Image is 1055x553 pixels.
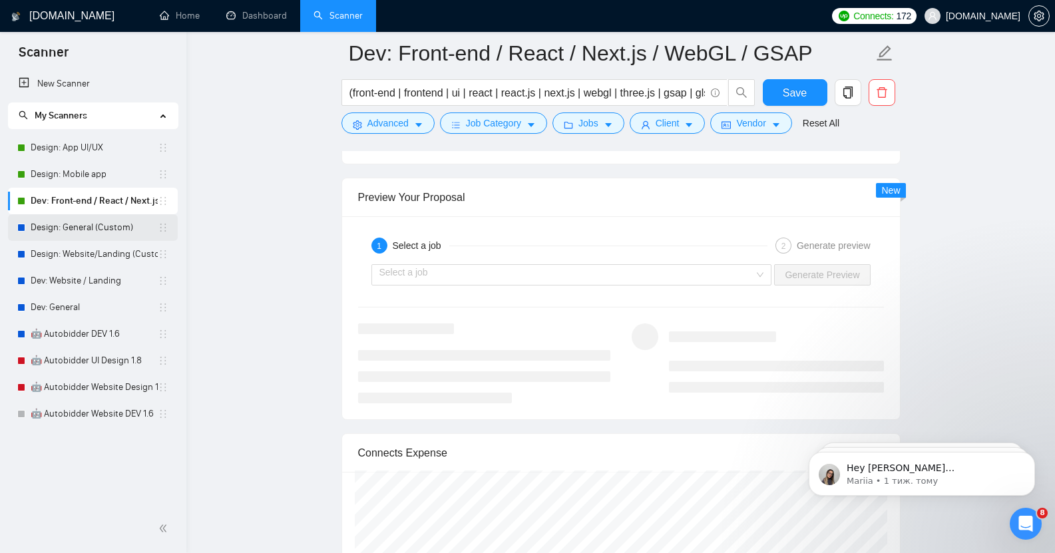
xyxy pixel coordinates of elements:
[341,112,435,134] button: settingAdvancedcaret-down
[414,120,423,130] span: caret-down
[564,120,573,130] span: folder
[928,11,937,21] span: user
[781,242,786,251] span: 2
[31,188,158,214] a: Dev: Front-end / React / Next.js / WebGL / GSAP
[797,238,871,254] div: Generate preview
[1037,508,1048,518] span: 8
[158,249,168,260] span: holder
[226,10,287,21] a: dashboardDashboard
[466,116,521,130] span: Job Category
[729,87,754,98] span: search
[349,85,705,101] input: Search Freelance Jobs...
[8,134,178,161] li: Design: App UI/UX
[8,43,79,71] span: Scanner
[774,264,870,285] button: Generate Preview
[881,185,900,196] span: New
[158,169,168,180] span: holder
[1028,5,1050,27] button: setting
[8,188,178,214] li: Dev: Front-end / React / Next.js / WebGL / GSAP
[711,89,720,97] span: info-circle
[158,329,168,339] span: holder
[158,382,168,393] span: holder
[527,120,536,130] span: caret-down
[869,79,895,106] button: delete
[684,120,694,130] span: caret-down
[367,116,409,130] span: Advanced
[835,79,861,106] button: copy
[160,10,200,21] a: homeHome
[1010,508,1042,540] iframe: Intercom live chat
[31,241,158,268] a: Design: Website/Landing (Custom)
[19,71,167,97] a: New Scanner
[1029,11,1049,21] span: setting
[604,120,613,130] span: caret-down
[736,116,765,130] span: Vendor
[158,355,168,366] span: holder
[158,142,168,153] span: holder
[31,347,158,374] a: 🤖 Autobidder UI Design 1.8
[358,178,884,216] div: Preview Your Proposal
[158,522,172,535] span: double-left
[31,401,158,427] a: 🤖 Autobidder Website DEV 1.6
[31,134,158,161] a: Design: App UI/UX
[358,434,884,472] div: Connects Expense
[19,110,28,120] span: search
[158,196,168,206] span: holder
[8,71,178,97] li: New Scanner
[35,110,87,121] span: My Scanners
[710,112,791,134] button: idcardVendorcaret-down
[771,120,781,130] span: caret-down
[377,242,381,251] span: 1
[803,116,839,130] a: Reset All
[31,294,158,321] a: Dev: General
[349,37,873,70] input: Scanner name...
[853,9,893,23] span: Connects:
[440,112,547,134] button: barsJob Categorycaret-down
[8,241,178,268] li: Design: Website/Landing (Custom)
[11,6,21,27] img: logo
[451,120,461,130] span: bars
[158,409,168,419] span: holder
[8,321,178,347] li: 🤖 Autobidder DEV 1.6
[789,424,1055,517] iframe: Intercom notifications повідомлення
[656,116,680,130] span: Client
[31,214,158,241] a: Design: General (Custom)
[19,110,87,121] span: My Scanners
[876,45,893,62] span: edit
[552,112,624,134] button: folderJobscaret-down
[869,87,895,98] span: delete
[835,87,861,98] span: copy
[728,79,755,106] button: search
[158,222,168,233] span: holder
[314,10,363,21] a: searchScanner
[393,238,449,254] div: Select a job
[578,116,598,130] span: Jobs
[8,374,178,401] li: 🤖 Autobidder Website Design 1.8
[897,9,911,23] span: 172
[8,161,178,188] li: Design: Mobile app
[31,268,158,294] a: Dev: Website / Landing
[8,401,178,427] li: 🤖 Autobidder Website DEV 1.6
[1028,11,1050,21] a: setting
[353,120,362,130] span: setting
[8,214,178,241] li: Design: General (Custom)
[839,11,849,21] img: upwork-logo.png
[630,112,706,134] button: userClientcaret-down
[158,276,168,286] span: holder
[8,347,178,374] li: 🤖 Autobidder UI Design 1.8
[783,85,807,101] span: Save
[31,161,158,188] a: Design: Mobile app
[763,79,827,106] button: Save
[31,374,158,401] a: 🤖 Autobidder Website Design 1.8
[8,268,178,294] li: Dev: Website / Landing
[8,294,178,321] li: Dev: General
[31,321,158,347] a: 🤖 Autobidder DEV 1.6
[641,120,650,130] span: user
[158,302,168,313] span: holder
[722,120,731,130] span: idcard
